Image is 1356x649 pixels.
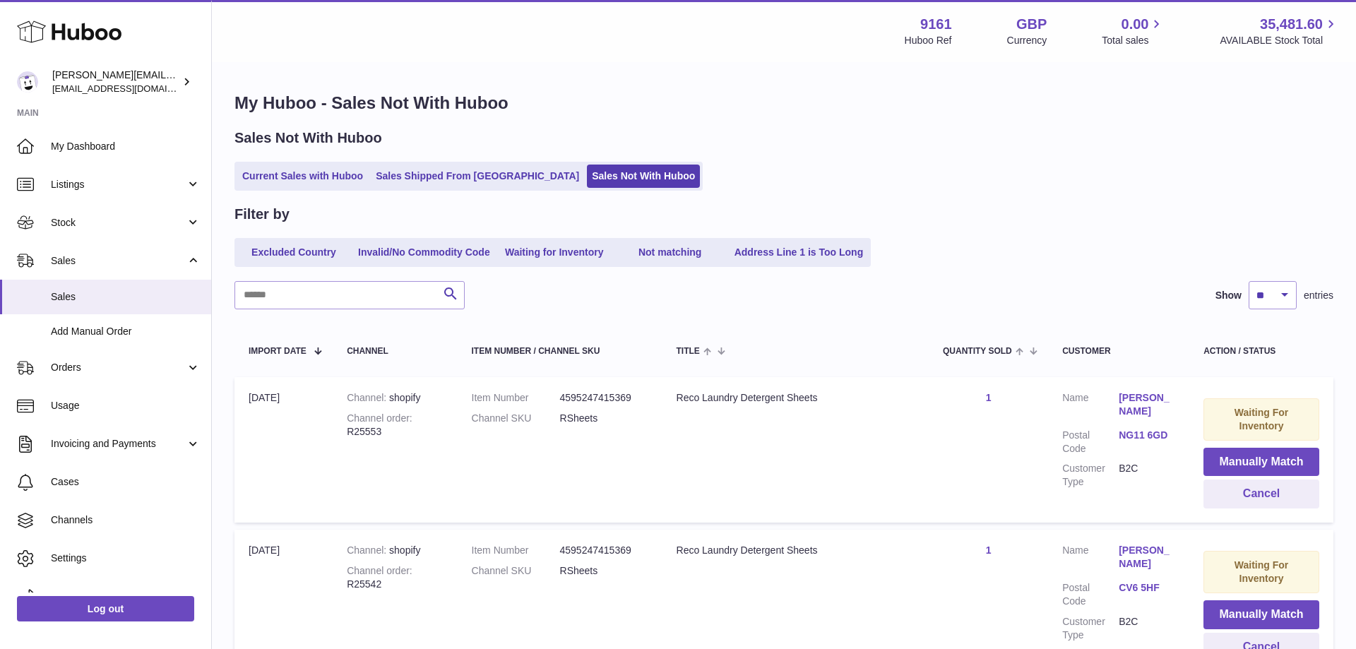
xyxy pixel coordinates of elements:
[17,596,194,621] a: Log out
[347,412,443,439] div: R25553
[1062,462,1119,489] dt: Customer Type
[51,552,201,565] span: Settings
[986,392,992,403] a: 1
[347,412,412,424] strong: Channel order
[986,544,992,556] a: 1
[1062,347,1175,356] div: Customer
[51,399,201,412] span: Usage
[1122,15,1149,34] span: 0.00
[51,437,186,451] span: Invoicing and Payments
[51,178,186,191] span: Listings
[1203,480,1319,508] button: Cancel
[1203,347,1319,356] div: Action / Status
[1203,600,1319,629] button: Manually Match
[347,347,443,356] div: Channel
[249,347,307,356] span: Import date
[560,564,648,578] dd: RSheets
[1304,289,1333,302] span: entries
[347,564,443,591] div: R25542
[677,544,915,557] div: Reco Laundry Detergent Sheets
[472,544,560,557] dt: Item Number
[347,391,443,405] div: shopify
[1062,391,1119,422] dt: Name
[1235,407,1288,431] strong: Waiting For Inventory
[472,391,560,405] dt: Item Number
[560,544,648,557] dd: 4595247415369
[1016,15,1047,34] strong: GBP
[920,15,952,34] strong: 9161
[234,92,1333,114] h1: My Huboo - Sales Not With Huboo
[353,241,495,264] a: Invalid/No Commodity Code
[1062,581,1119,608] dt: Postal Code
[51,513,201,527] span: Channels
[51,475,201,489] span: Cases
[677,347,700,356] span: Title
[1119,544,1175,571] a: [PERSON_NAME]
[614,241,727,264] a: Not matching
[347,392,389,403] strong: Channel
[1215,289,1242,302] label: Show
[1119,462,1175,489] dd: B2C
[905,34,952,47] div: Huboo Ref
[472,412,560,425] dt: Channel SKU
[1102,34,1165,47] span: Total sales
[1062,544,1119,574] dt: Name
[234,129,382,148] h2: Sales Not With Huboo
[17,71,38,93] img: amyesmith31@gmail.com
[1220,15,1339,47] a: 35,481.60 AVAILABLE Stock Total
[237,241,350,264] a: Excluded Country
[1119,391,1175,418] a: [PERSON_NAME]
[51,590,201,603] span: Returns
[1119,615,1175,642] dd: B2C
[498,241,611,264] a: Waiting for Inventory
[347,544,443,557] div: shopify
[51,216,186,230] span: Stock
[560,391,648,405] dd: 4595247415369
[1235,559,1288,584] strong: Waiting For Inventory
[472,564,560,578] dt: Channel SKU
[51,254,186,268] span: Sales
[234,377,333,523] td: [DATE]
[1119,429,1175,442] a: NG11 6GD
[1062,615,1119,642] dt: Customer Type
[1119,581,1175,595] a: CV6 5HF
[51,325,201,338] span: Add Manual Order
[560,412,648,425] dd: RSheets
[1203,448,1319,477] button: Manually Match
[371,165,584,188] a: Sales Shipped From [GEOGRAPHIC_DATA]
[1220,34,1339,47] span: AVAILABLE Stock Total
[1007,34,1047,47] div: Currency
[52,83,208,94] span: [EMAIL_ADDRESS][DOMAIN_NAME]
[1260,15,1323,34] span: 35,481.60
[51,140,201,153] span: My Dashboard
[730,241,869,264] a: Address Line 1 is Too Long
[943,347,1012,356] span: Quantity Sold
[51,290,201,304] span: Sales
[237,165,368,188] a: Current Sales with Huboo
[51,361,186,374] span: Orders
[234,205,290,224] h2: Filter by
[472,347,648,356] div: Item Number / Channel SKU
[587,165,700,188] a: Sales Not With Huboo
[52,69,179,95] div: [PERSON_NAME][EMAIL_ADDRESS][DOMAIN_NAME]
[347,565,412,576] strong: Channel order
[1062,429,1119,456] dt: Postal Code
[677,391,915,405] div: Reco Laundry Detergent Sheets
[1102,15,1165,47] a: 0.00 Total sales
[347,544,389,556] strong: Channel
